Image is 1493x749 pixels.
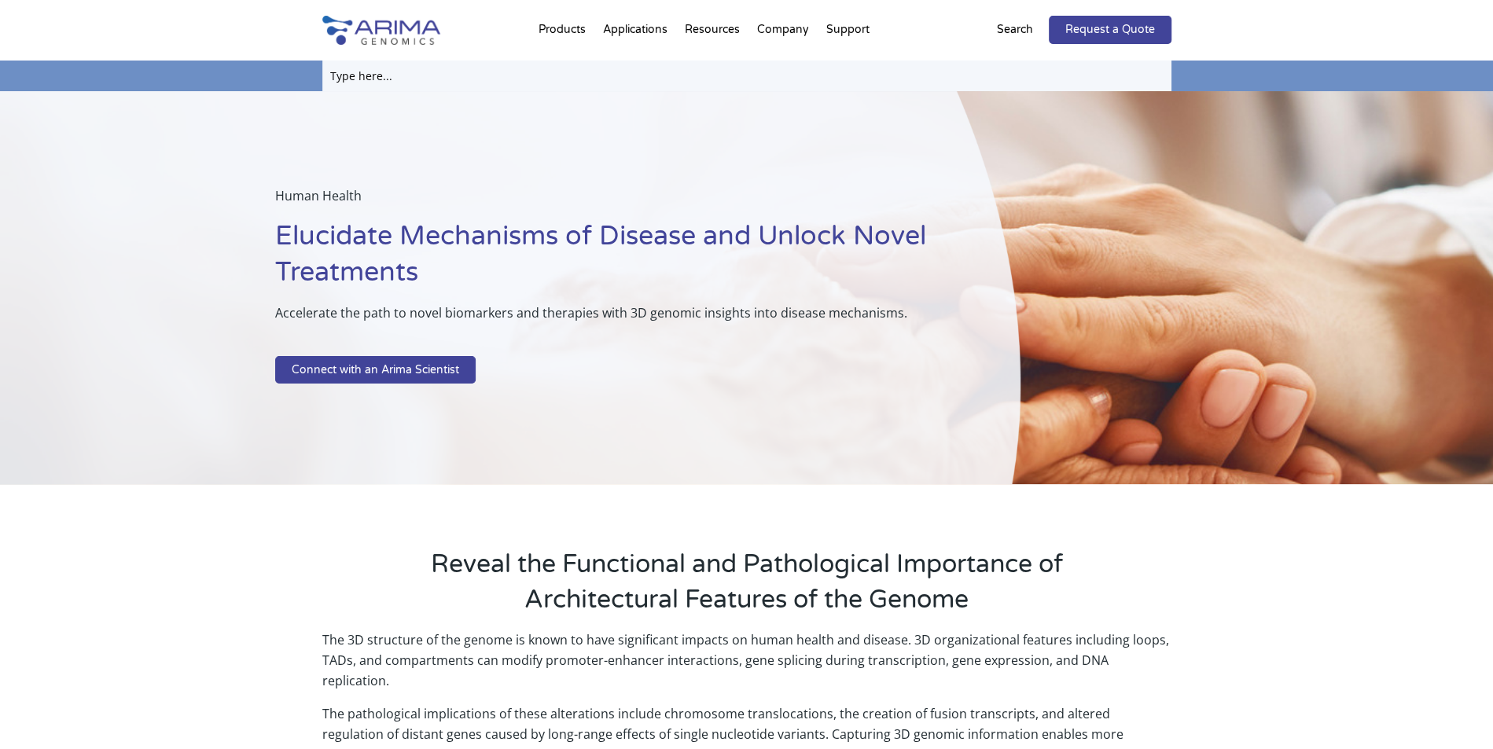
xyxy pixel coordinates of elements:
[385,547,1109,630] h2: Reveal the Functional and Pathological Importance of Architectural Features of the Genome
[322,630,1171,703] p: The 3D structure of the genome is known to have significant impacts on human health and disease. ...
[1049,16,1171,44] a: Request a Quote
[997,20,1033,40] p: Search
[275,356,476,384] a: Connect with an Arima Scientist
[322,61,1171,91] input: Type here...
[275,185,943,218] p: Human Health
[275,218,943,303] h1: Elucidate Mechanisms of Disease and Unlock Novel Treatments
[275,303,943,336] p: Accelerate the path to novel biomarkers and therapies with 3D genomic insights into disease mecha...
[322,16,440,45] img: Arima-Genomics-logo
